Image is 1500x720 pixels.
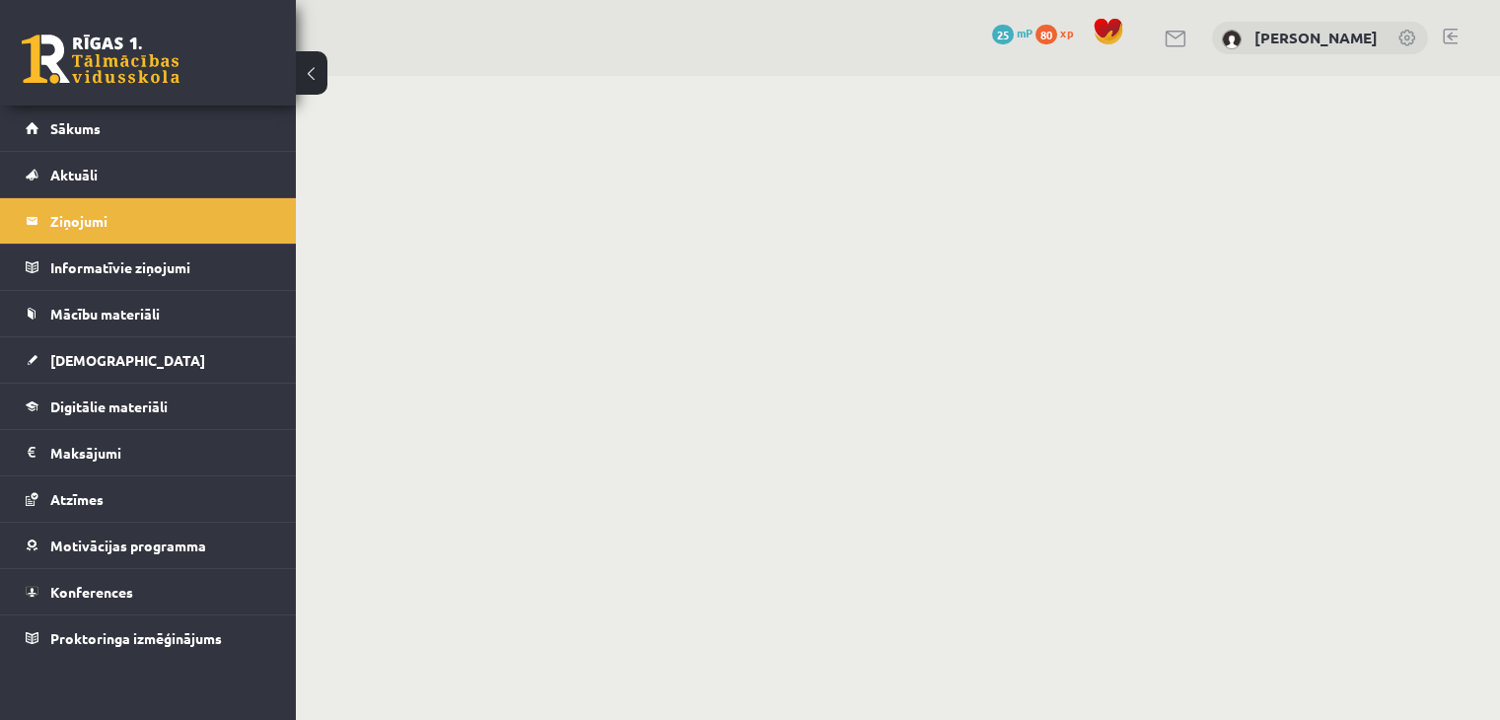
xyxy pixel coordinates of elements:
[992,25,1033,40] a: 25 mP
[50,537,206,554] span: Motivācijas programma
[26,384,271,429] a: Digitālie materiāli
[26,291,271,336] a: Mācību materiāli
[26,337,271,383] a: [DEMOGRAPHIC_DATA]
[50,245,271,290] legend: Informatīvie ziņojumi
[50,166,98,183] span: Aktuāli
[26,615,271,661] a: Proktoringa izmēģinājums
[50,490,104,508] span: Atzīmes
[26,152,271,197] a: Aktuāli
[50,119,101,137] span: Sākums
[50,198,271,244] legend: Ziņojumi
[1222,30,1242,49] img: Alisa Griščuka
[50,430,271,475] legend: Maksājumi
[50,583,133,601] span: Konferences
[992,25,1014,44] span: 25
[1060,25,1073,40] span: xp
[1017,25,1033,40] span: mP
[26,523,271,568] a: Motivācijas programma
[1036,25,1057,44] span: 80
[26,430,271,475] a: Maksājumi
[26,569,271,614] a: Konferences
[50,351,205,369] span: [DEMOGRAPHIC_DATA]
[26,245,271,290] a: Informatīvie ziņojumi
[26,198,271,244] a: Ziņojumi
[50,305,160,323] span: Mācību materiāli
[22,35,179,84] a: Rīgas 1. Tālmācības vidusskola
[26,476,271,522] a: Atzīmes
[1036,25,1083,40] a: 80 xp
[1254,28,1378,47] a: [PERSON_NAME]
[26,106,271,151] a: Sākums
[50,397,168,415] span: Digitālie materiāli
[50,629,222,647] span: Proktoringa izmēģinājums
